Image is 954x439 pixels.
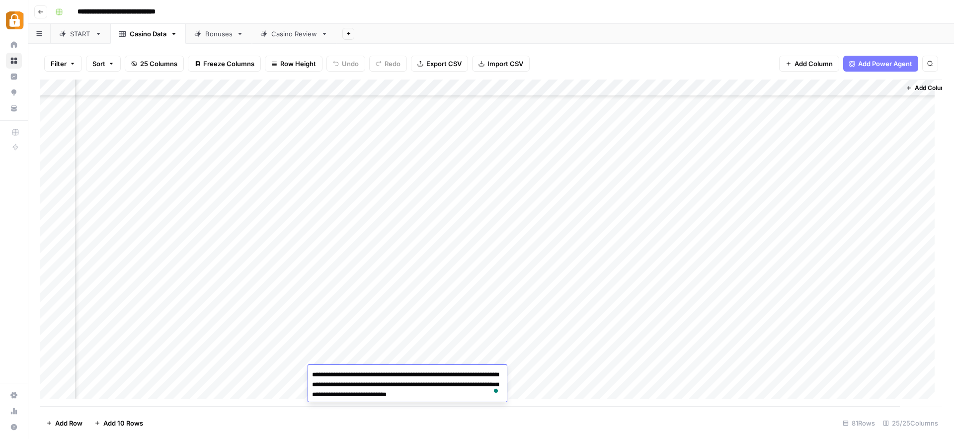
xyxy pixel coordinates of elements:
span: Freeze Columns [203,59,254,69]
button: Undo [326,56,365,72]
a: Insights [6,69,22,85]
span: Import CSV [487,59,523,69]
span: Filter [51,59,67,69]
div: START [70,29,91,39]
span: Row Height [280,59,316,69]
button: Add Column [902,82,954,94]
a: Your Data [6,100,22,116]
span: Redo [385,59,400,69]
span: Add 10 Rows [103,418,143,428]
div: Casino Review [271,29,317,39]
div: Bonuses [205,29,233,39]
a: Opportunities [6,85,22,100]
button: Import CSV [472,56,530,72]
span: Export CSV [426,59,462,69]
button: Row Height [265,56,322,72]
button: Filter [44,56,82,72]
button: Add Row [40,415,88,431]
a: Home [6,37,22,53]
a: Casino Data [110,24,186,44]
span: Add Column [915,84,950,92]
button: Help + Support [6,419,22,435]
a: Browse [6,53,22,69]
span: Add Power Agent [858,59,912,69]
button: 25 Columns [125,56,184,72]
span: Undo [342,59,359,69]
div: 25/25 Columns [879,415,942,431]
button: Redo [369,56,407,72]
span: Sort [92,59,105,69]
span: Add Row [55,418,82,428]
button: Sort [86,56,121,72]
span: Add Column [795,59,833,69]
button: Workspace: Adzz [6,8,22,33]
button: Export CSV [411,56,468,72]
button: Add 10 Rows [88,415,149,431]
a: Casino Review [252,24,336,44]
button: Freeze Columns [188,56,261,72]
a: Usage [6,403,22,419]
img: Adzz Logo [6,11,24,29]
span: 25 Columns [140,59,177,69]
a: START [51,24,110,44]
button: Add Column [779,56,839,72]
div: Casino Data [130,29,166,39]
button: Add Power Agent [843,56,918,72]
div: 81 Rows [839,415,879,431]
textarea: To enrich screen reader interactions, please activate Accessibility in Grammarly extension settings [308,368,507,402]
a: Bonuses [186,24,252,44]
a: Settings [6,387,22,403]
